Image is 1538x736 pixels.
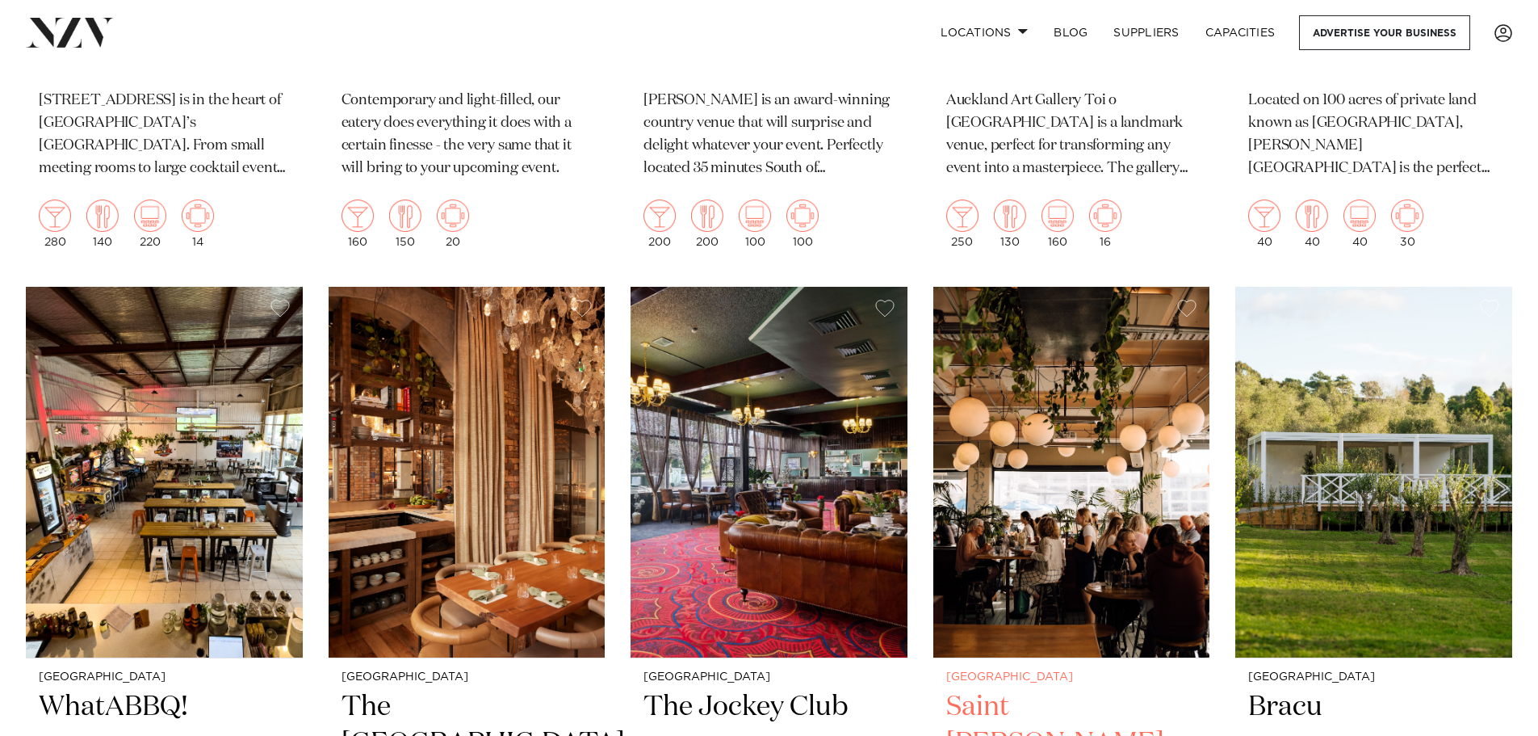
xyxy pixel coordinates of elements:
img: theatre.png [739,200,771,232]
div: 280 [39,200,71,248]
img: cocktail.png [643,200,676,232]
img: theatre.png [1343,200,1376,232]
a: Advertise your business [1299,15,1470,50]
img: dining.png [86,200,119,232]
div: 160 [1041,200,1074,248]
div: 16 [1089,200,1121,248]
a: Locations [928,15,1041,50]
img: cocktail.png [39,200,71,232]
p: [STREET_ADDRESS] is in the heart of [GEOGRAPHIC_DATA]’s [GEOGRAPHIC_DATA]. From small meeting roo... [39,90,290,180]
img: theatre.png [134,200,166,232]
a: Capacities [1192,15,1289,50]
img: dining.png [691,200,723,232]
img: cocktail.png [342,200,374,232]
div: 200 [691,200,723,248]
img: nzv-logo.png [26,18,114,47]
a: BLOG [1041,15,1100,50]
img: dining.png [389,200,421,232]
div: 30 [1391,200,1423,248]
div: 130 [994,200,1026,248]
small: [GEOGRAPHIC_DATA] [39,671,290,683]
p: [PERSON_NAME] is an award-winning country venue that will surprise and delight whatever your even... [643,90,895,180]
div: 40 [1343,200,1376,248]
p: Contemporary and light-filled, our eatery does everything it does with a certain finesse - the ve... [342,90,593,180]
img: meeting.png [1089,200,1121,232]
div: 150 [389,200,421,248]
div: 14 [182,200,214,248]
small: [GEOGRAPHIC_DATA] [643,671,895,683]
a: SUPPLIERS [1100,15,1192,50]
img: dining.png [1296,200,1328,232]
img: cocktail.png [1248,200,1280,232]
div: 160 [342,200,374,248]
img: meeting.png [1391,200,1423,232]
div: 250 [946,200,979,248]
p: Auckland Art Gallery Toi o [GEOGRAPHIC_DATA] is a landmark venue, perfect for transforming any ev... [946,90,1197,180]
img: meeting.png [437,200,469,232]
p: Located on 100 acres of private land known as [GEOGRAPHIC_DATA], [PERSON_NAME][GEOGRAPHIC_DATA] i... [1248,90,1499,180]
div: 200 [643,200,676,248]
div: 220 [134,200,166,248]
div: 40 [1296,200,1328,248]
img: Indoor space at WhatABBQ! in New Lynn [26,287,303,658]
div: 100 [739,200,771,248]
img: cocktail.png [946,200,979,232]
img: meeting.png [786,200,819,232]
div: 40 [1248,200,1280,248]
img: dining.png [994,200,1026,232]
img: theatre.png [1041,200,1074,232]
div: 100 [786,200,819,248]
div: 140 [86,200,119,248]
img: meeting.png [182,200,214,232]
small: [GEOGRAPHIC_DATA] [1248,671,1499,683]
small: [GEOGRAPHIC_DATA] [946,671,1197,683]
small: [GEOGRAPHIC_DATA] [342,671,593,683]
div: 20 [437,200,469,248]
